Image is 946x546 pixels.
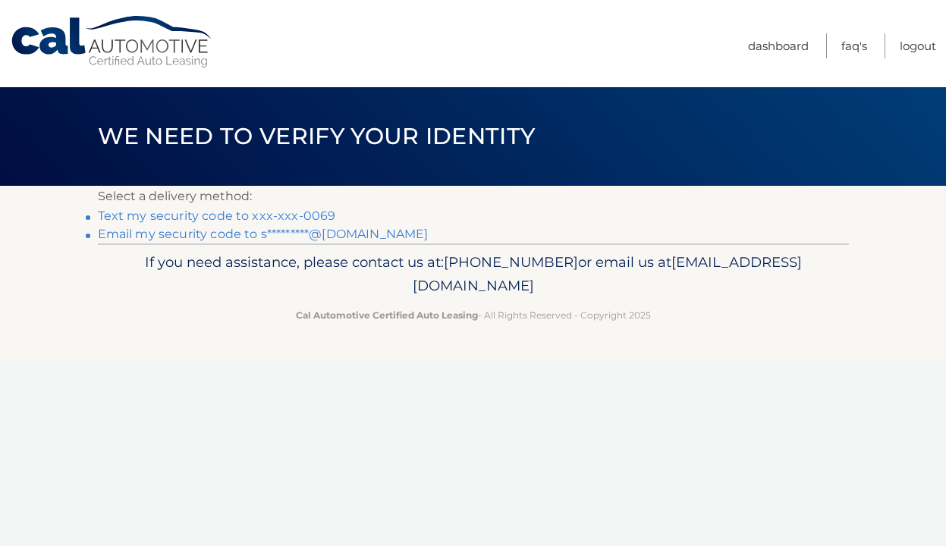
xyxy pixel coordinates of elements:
a: Email my security code to s*********@[DOMAIN_NAME] [98,227,429,241]
a: Dashboard [748,33,809,58]
strong: Cal Automotive Certified Auto Leasing [296,309,478,321]
p: - All Rights Reserved - Copyright 2025 [108,307,839,323]
span: We need to verify your identity [98,122,536,150]
a: Cal Automotive [10,15,215,69]
p: If you need assistance, please contact us at: or email us at [108,250,839,299]
span: [PHONE_NUMBER] [444,253,578,271]
a: Text my security code to xxx-xxx-0069 [98,209,336,223]
a: FAQ's [841,33,867,58]
p: Select a delivery method: [98,186,849,207]
a: Logout [900,33,936,58]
